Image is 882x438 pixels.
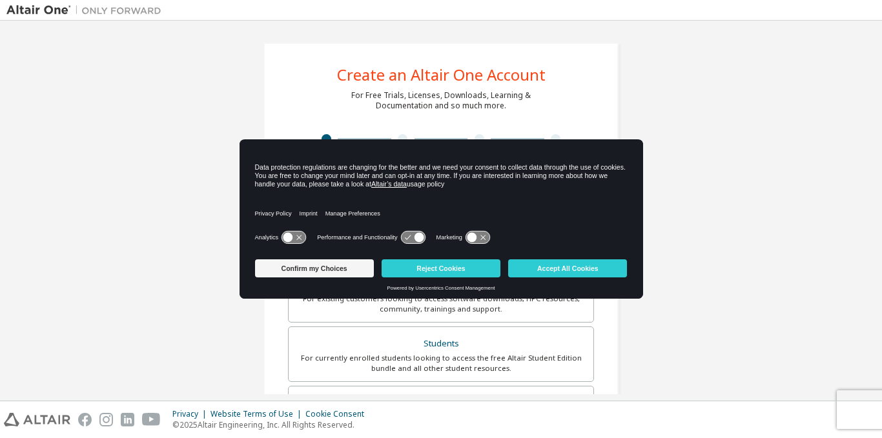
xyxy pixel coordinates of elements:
[337,67,546,83] div: Create an Altair One Account
[78,413,92,426] img: facebook.svg
[121,413,134,426] img: linkedin.svg
[296,394,586,412] div: Faculty
[296,353,586,373] div: For currently enrolled students looking to access the free Altair Student Edition bundle and all ...
[172,419,372,430] p: © 2025 Altair Engineering, Inc. All Rights Reserved.
[6,4,168,17] img: Altair One
[305,409,372,419] div: Cookie Consent
[210,409,305,419] div: Website Terms of Use
[99,413,113,426] img: instagram.svg
[296,335,586,353] div: Students
[4,413,70,426] img: altair_logo.svg
[172,409,210,419] div: Privacy
[351,90,531,111] div: For Free Trials, Licenses, Downloads, Learning & Documentation and so much more.
[142,413,161,426] img: youtube.svg
[296,294,586,314] div: For existing customers looking to access software downloads, HPC resources, community, trainings ...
